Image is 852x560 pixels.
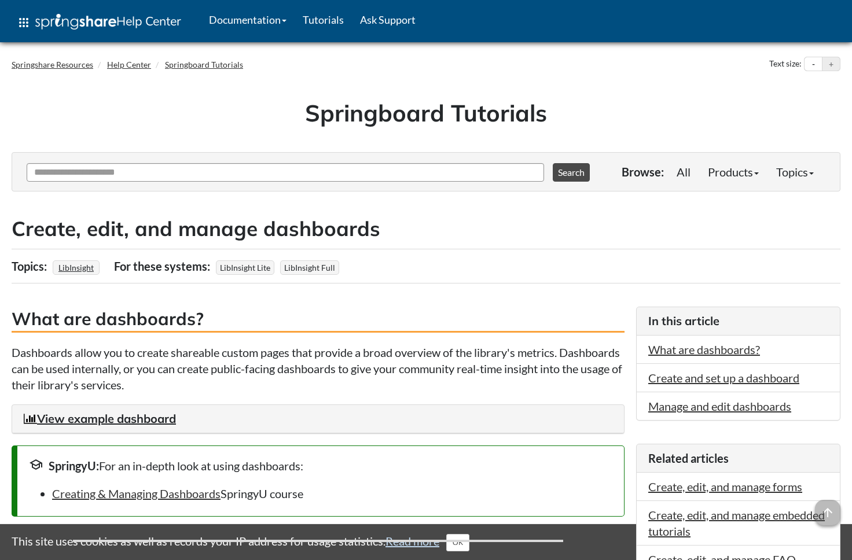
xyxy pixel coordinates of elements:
button: Increase text size [822,57,840,71]
h3: In this article [648,313,828,329]
h3: What are dashboards? [12,307,625,333]
button: Search [553,163,590,182]
a: What are dashboards? [648,342,760,356]
a: Tutorials [295,5,352,34]
a: View example dashboard [24,411,176,426]
span: LibInsight Full [280,260,339,275]
a: LibInsight [57,259,96,276]
div: Text size: [767,57,804,72]
img: Springshare [35,14,116,30]
a: All [668,160,699,183]
a: Ask Support [352,5,424,34]
span: Related articles [648,451,729,465]
h1: Springboard Tutorials [20,97,832,129]
a: Springshare Resources [12,60,93,69]
li: SpringyU course [52,485,612,502]
button: Decrease text size [805,57,822,71]
a: Manage and edit dashboards [648,399,791,413]
a: Topics [767,160,822,183]
div: Topics: [12,255,50,277]
span: arrow_upward [815,500,840,525]
p: Browse: [622,164,664,180]
a: Springboard Tutorials [165,60,243,69]
a: Create, edit, and manage embedded tutorials [648,508,825,538]
span: school [29,458,43,471]
span: apps [17,16,31,30]
a: Creating & Managing Dashboards [52,487,221,500]
h2: Create, edit, and manage dashboards [12,215,840,243]
a: apps Help Center [9,5,189,40]
a: Create and set up a dashboard [648,371,799,385]
strong: SpringyU: [49,459,99,473]
a: Products [699,160,767,183]
a: Help Center [107,60,151,69]
a: Create, edit, and manage forms [648,480,802,493]
a: Documentation [201,5,295,34]
span: Help Center [116,13,181,28]
p: Dashboards allow you to create shareable custom pages that provide a broad overview of the librar... [12,344,625,393]
a: arrow_upward [815,501,840,515]
div: For these systems: [114,255,213,277]
span: LibInsight Lite [216,260,274,275]
div: For an in-depth look at using dashboards: [29,458,612,474]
